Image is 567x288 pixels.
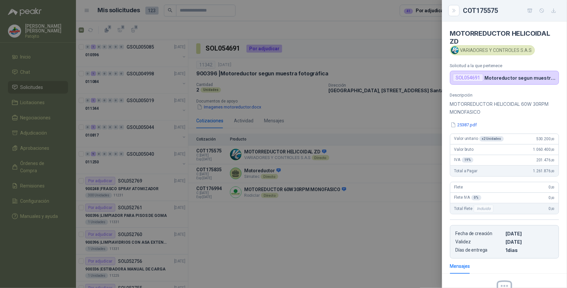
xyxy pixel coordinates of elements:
[450,29,559,45] h4: MOTORREDUCTOR HELICOIDAL ZD
[462,157,474,163] div: 19 %
[450,93,559,98] p: Descripción
[454,205,495,213] span: Total Flete
[533,147,555,152] span: 1.060.400
[450,7,458,15] button: Close
[549,206,555,211] span: 0
[551,137,555,141] span: ,00
[551,169,555,173] span: ,00
[454,136,504,142] span: Valor unitario
[506,231,553,236] p: [DATE]
[456,239,503,245] p: Validez
[536,137,555,141] span: 530.200
[533,169,555,173] span: 1.261.876
[549,195,555,200] span: 0
[472,195,481,200] div: 0 %
[479,136,504,142] div: x 2 Unidades
[551,185,555,189] span: ,00
[453,74,483,82] div: SOL054691
[454,157,473,163] span: IVA
[506,239,553,245] p: [DATE]
[450,263,470,270] div: Mensajes
[551,207,555,211] span: ,00
[454,195,481,200] span: Flete IVA
[454,147,473,152] span: Valor bruto
[456,231,503,236] p: Fecha de creación
[485,75,556,81] p: Motoreductor segun muestra fotográfica
[454,185,463,189] span: Flete
[450,45,535,55] div: VARIADORES Y CONTROLES S.A.S
[536,158,555,162] span: 201.476
[451,47,459,54] img: Company Logo
[551,158,555,162] span: ,00
[551,148,555,151] span: ,00
[551,196,555,200] span: ,00
[474,205,494,213] div: Incluido
[463,5,559,16] div: COT175575
[454,169,477,173] span: Total a Pagar
[549,185,555,189] span: 0
[450,63,559,68] p: Solicitud a la que pertenece
[456,247,503,253] p: Días de entrega
[450,100,559,116] p: MOTORREDUCTOR HELICOIDAL 60W 30RPM MONOFASICO
[506,247,553,253] p: 1 dias
[450,121,478,128] button: 25387.pdf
